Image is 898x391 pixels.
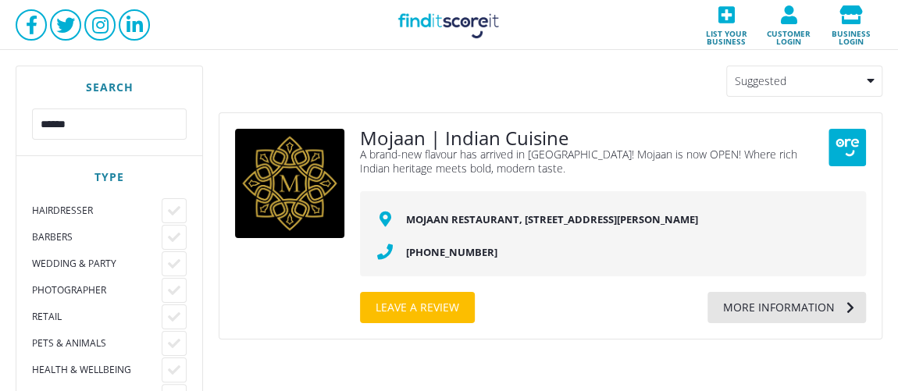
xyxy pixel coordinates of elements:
[32,82,187,93] div: Search
[406,212,698,226] a: Mojaan Restaurant, [STREET_ADDRESS][PERSON_NAME]
[32,337,162,350] div: Pets & Animals
[726,66,882,97] div: Suggested
[32,364,162,376] div: Health & Wellbeing
[32,231,162,243] div: Barbers
[32,204,162,217] div: Hairdresser
[825,24,878,45] span: Business login
[32,258,162,270] div: Wedding & Party
[820,1,882,50] a: Business login
[32,284,162,297] div: Photographer
[360,292,475,323] a: Leave a review
[762,24,815,45] span: Customer login
[695,1,757,50] a: List your business
[757,1,820,50] a: Customer login
[707,292,835,323] div: More information
[360,148,813,176] div: A brand-new flavour has arrived in [GEOGRAPHIC_DATA]! Mojaan is now OPEN! Where rich Indian herit...
[32,311,162,323] div: Retail
[406,245,497,259] a: [PHONE_NUMBER]
[32,172,187,183] div: Type
[360,129,568,148] a: Mojaan | Indian Cuisine
[707,292,866,323] a: More information
[700,24,753,45] span: List your business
